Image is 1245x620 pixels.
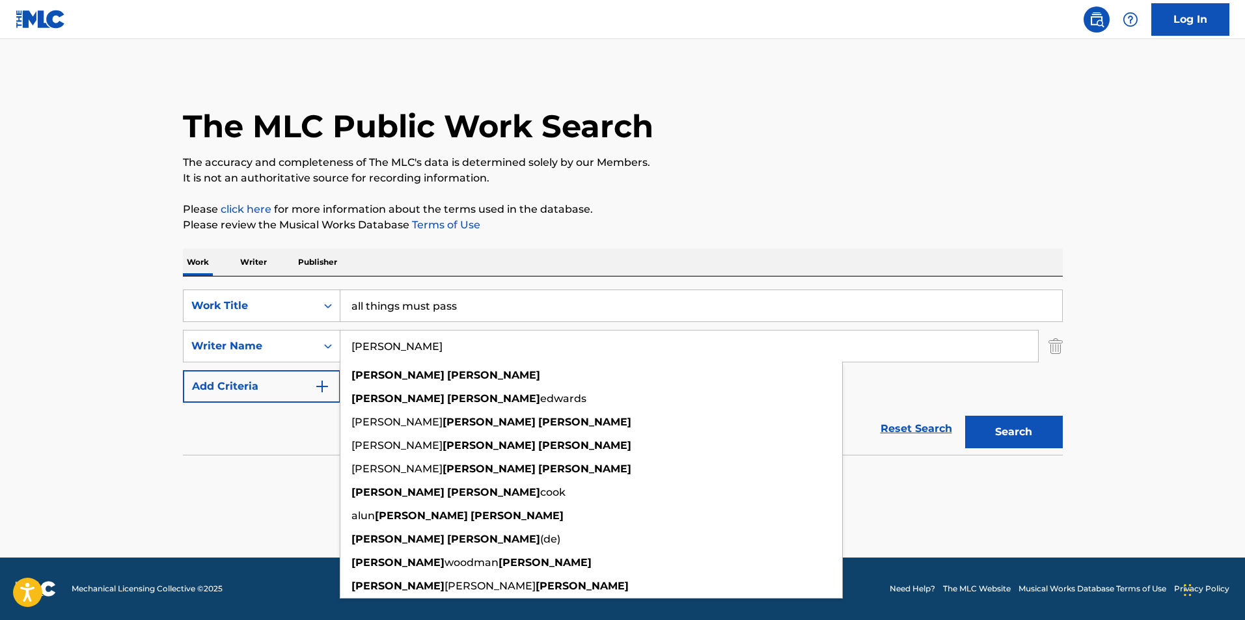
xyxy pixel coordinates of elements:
strong: [PERSON_NAME] [351,533,445,545]
strong: [PERSON_NAME] [351,392,445,405]
div: Help [1117,7,1143,33]
strong: [PERSON_NAME] [375,509,468,522]
iframe: Chat Widget [1180,558,1245,620]
p: The accuracy and completeness of The MLC's data is determined solely by our Members. [183,155,1063,170]
a: Privacy Policy [1174,583,1229,595]
strong: [PERSON_NAME] [538,439,631,452]
strong: [PERSON_NAME] [471,509,564,522]
strong: [PERSON_NAME] [443,463,536,475]
strong: [PERSON_NAME] [351,486,445,498]
img: search [1089,12,1104,27]
strong: [PERSON_NAME] [443,416,536,428]
strong: [PERSON_NAME] [499,556,592,569]
span: edwards [540,392,586,405]
div: Work Title [191,298,308,314]
strong: [PERSON_NAME] [536,580,629,592]
strong: [PERSON_NAME] [351,580,445,592]
strong: [PERSON_NAME] [538,416,631,428]
img: MLC Logo [16,10,66,29]
strong: [PERSON_NAME] [447,392,540,405]
a: Public Search [1084,7,1110,33]
strong: [PERSON_NAME] [447,369,540,381]
strong: [PERSON_NAME] [538,463,631,475]
div: Drag [1184,571,1192,610]
h1: The MLC Public Work Search [183,107,653,146]
a: Need Help? [890,583,935,595]
button: Search [965,416,1063,448]
strong: [PERSON_NAME] [351,369,445,381]
img: logo [16,581,56,597]
span: [PERSON_NAME] [351,416,443,428]
div: Writer Name [191,338,308,354]
a: The MLC Website [943,583,1011,595]
span: Mechanical Licensing Collective © 2025 [72,583,223,595]
span: [PERSON_NAME] [351,463,443,475]
img: 9d2ae6d4665cec9f34b9.svg [314,379,330,394]
p: It is not an authoritative source for recording information. [183,170,1063,186]
strong: [PERSON_NAME] [351,556,445,569]
a: Musical Works Database Terms of Use [1019,583,1166,595]
a: Log In [1151,3,1229,36]
a: click here [221,203,271,215]
a: Reset Search [874,414,959,443]
p: Please review the Musical Works Database [183,217,1063,233]
img: help [1123,12,1138,27]
span: (de) [540,533,560,545]
form: Search Form [183,290,1063,455]
span: woodman [445,556,499,569]
span: alun [351,509,375,522]
a: Terms of Use [409,219,480,231]
strong: [PERSON_NAME] [443,439,536,452]
button: Add Criteria [183,370,340,403]
p: Writer [236,249,271,276]
strong: [PERSON_NAME] [447,486,540,498]
p: Work [183,249,213,276]
span: [PERSON_NAME] [445,580,536,592]
p: Publisher [294,249,341,276]
span: cook [540,486,566,498]
strong: [PERSON_NAME] [447,533,540,545]
img: Delete Criterion [1048,330,1063,362]
span: [PERSON_NAME] [351,439,443,452]
p: Please for more information about the terms used in the database. [183,202,1063,217]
